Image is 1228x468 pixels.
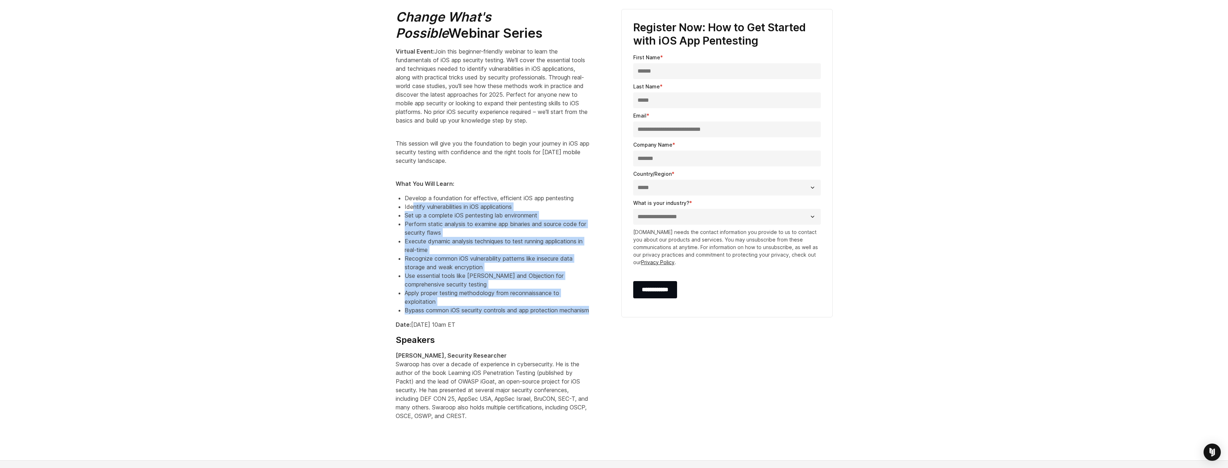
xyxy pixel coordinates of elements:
strong: [PERSON_NAME], Security Researcher [396,352,507,359]
strong: What You Will Learn: [396,180,454,187]
em: Change What's Possible [396,9,491,41]
li: Apply proper testing methodology from reconnaissance to exploitation [405,289,590,306]
span: Join this beginner-friendly webinar to learn the fundamentals of iOS app security testing. We'll ... [396,48,588,124]
p: Swaroop has over a decade of experience in cybersecurity. He is the author of the book Learning i... [396,351,590,420]
li: Identify vulnerabilities in iOS applications [405,202,590,211]
li: Perform static analysis to examine app binaries and source code for security flaws [405,220,590,237]
li: Execute dynamic analysis techniques to test running applications in real-time [405,237,590,254]
li: Bypass common iOS security controls and app protection mechanism [405,306,590,315]
span: This session will give you the foundation to begin your journey in iOS app security testing with ... [396,140,589,164]
h2: Webinar Series [396,9,590,41]
p: [DOMAIN_NAME] needs the contact information you provide to us to contact you about our products a... [633,228,821,266]
a: Privacy Policy [641,259,675,265]
span: Country/Region [633,171,672,177]
p: [DATE] 10am ET [396,320,590,329]
span: Last Name [633,83,660,90]
h3: Register Now: How to Get Started with iOS App Pentesting [633,21,821,48]
li: Recognize common iOS vulnerability patterns like insecure data storage and weak encryption [405,254,590,271]
span: What is your industry? [633,200,689,206]
span: Company Name [633,142,672,148]
li: Develop a foundation for effective, efficient iOS app pentesting [405,194,590,202]
li: Use essential tools like [PERSON_NAME] and Objection for comprehensive security testing [405,271,590,289]
h4: Speakers [396,335,590,345]
div: Open Intercom Messenger [1204,444,1221,461]
span: First Name [633,54,660,60]
strong: Virtual Event: [396,48,434,55]
li: Set up a complete iOS pentesting lab environment [405,211,590,220]
span: Email [633,113,647,119]
strong: Date: [396,321,411,328]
